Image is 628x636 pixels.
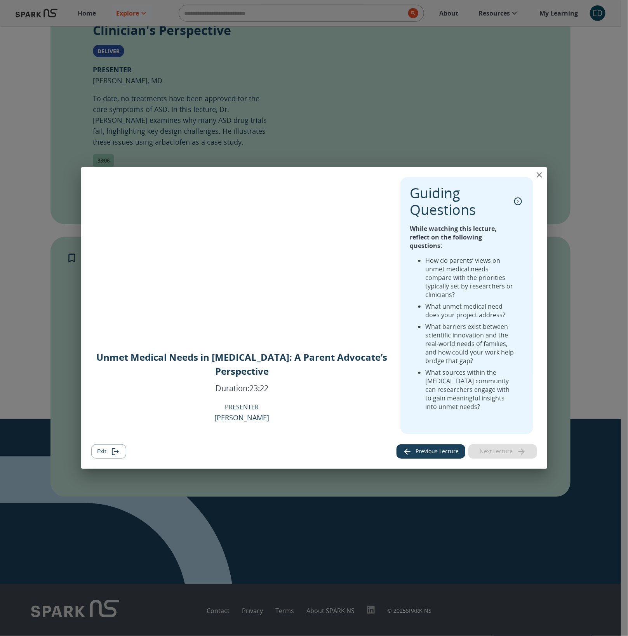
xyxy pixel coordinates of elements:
[532,167,547,183] button: close
[425,256,516,299] li: How do parents’ views on unmet medical needs compare with the priorities typically set by researc...
[512,196,524,207] button: collapse
[410,185,506,218] p: Guiding Questions
[214,412,269,423] p: [PERSON_NAME]
[91,350,393,378] p: Unmet Medical Needs in [MEDICAL_DATA]: A Parent Advocate’s Perspective
[216,383,268,393] p: Duration: 23:22
[425,322,516,365] li: What barriers exist between scientific innovation and the real-world needs of families, and how c...
[91,444,126,459] button: Exit
[410,224,497,250] strong: While watching this lecture, reflect on the following questions:
[397,444,465,459] button: Previous lecture
[425,368,516,411] li: What sources within the [MEDICAL_DATA] community can researchers engage with to gain meaningful i...
[425,302,516,319] li: What unmet medical need does your project address?
[225,403,259,411] p: PRESENTER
